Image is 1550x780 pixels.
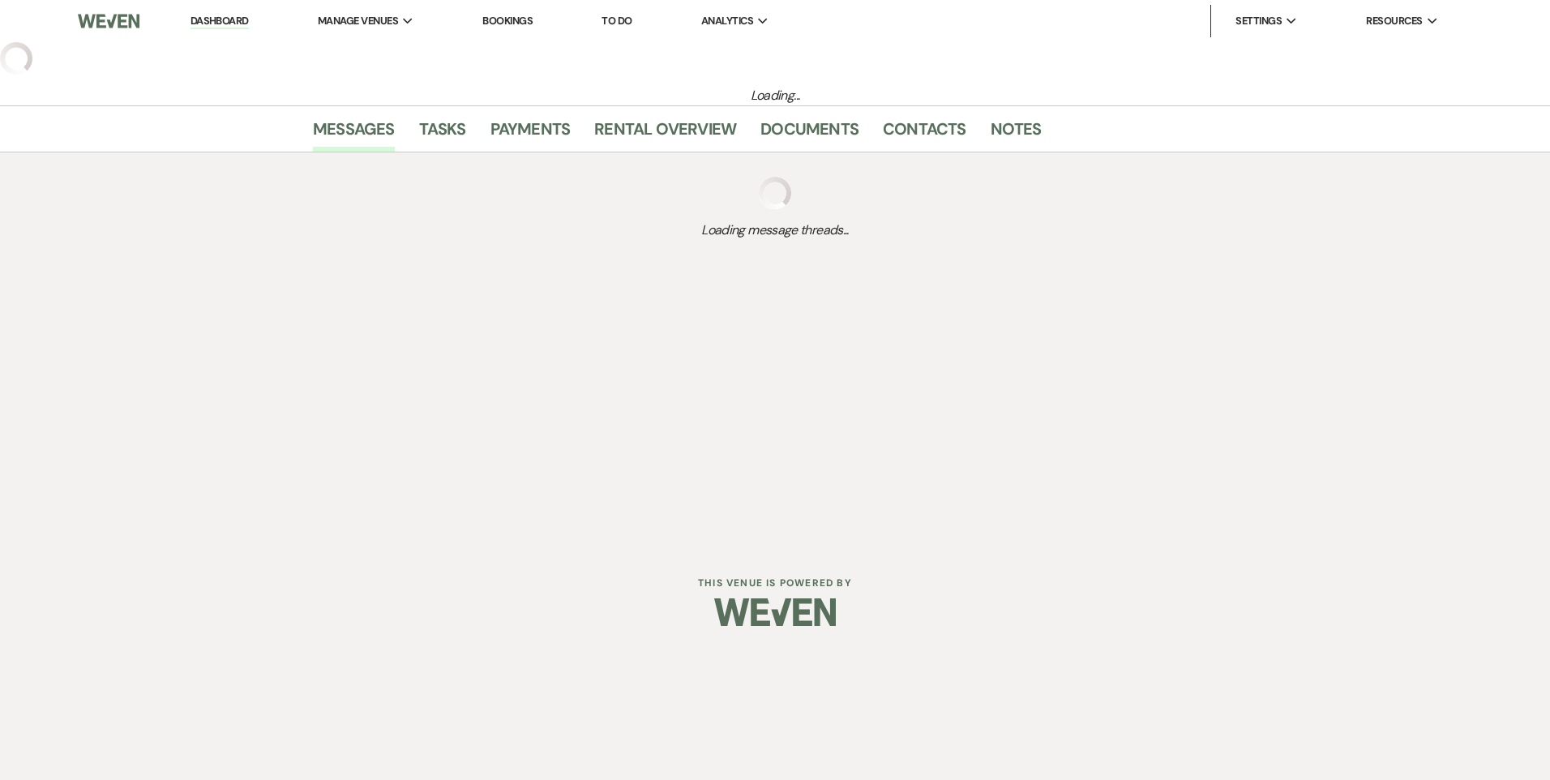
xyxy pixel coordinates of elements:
[1366,13,1422,29] span: Resources
[714,584,836,641] img: Weven Logo
[419,116,466,152] a: Tasks
[313,116,395,152] a: Messages
[991,116,1042,152] a: Notes
[594,116,736,152] a: Rental Overview
[602,14,632,28] a: To Do
[883,116,966,152] a: Contacts
[313,221,1237,240] span: Loading message threads...
[760,116,858,152] a: Documents
[1235,13,1282,29] span: Settings
[490,116,571,152] a: Payments
[78,4,139,38] img: Weven Logo
[759,177,791,209] img: loading spinner
[318,13,398,29] span: Manage Venues
[191,14,249,29] a: Dashboard
[701,13,753,29] span: Analytics
[482,14,533,28] a: Bookings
